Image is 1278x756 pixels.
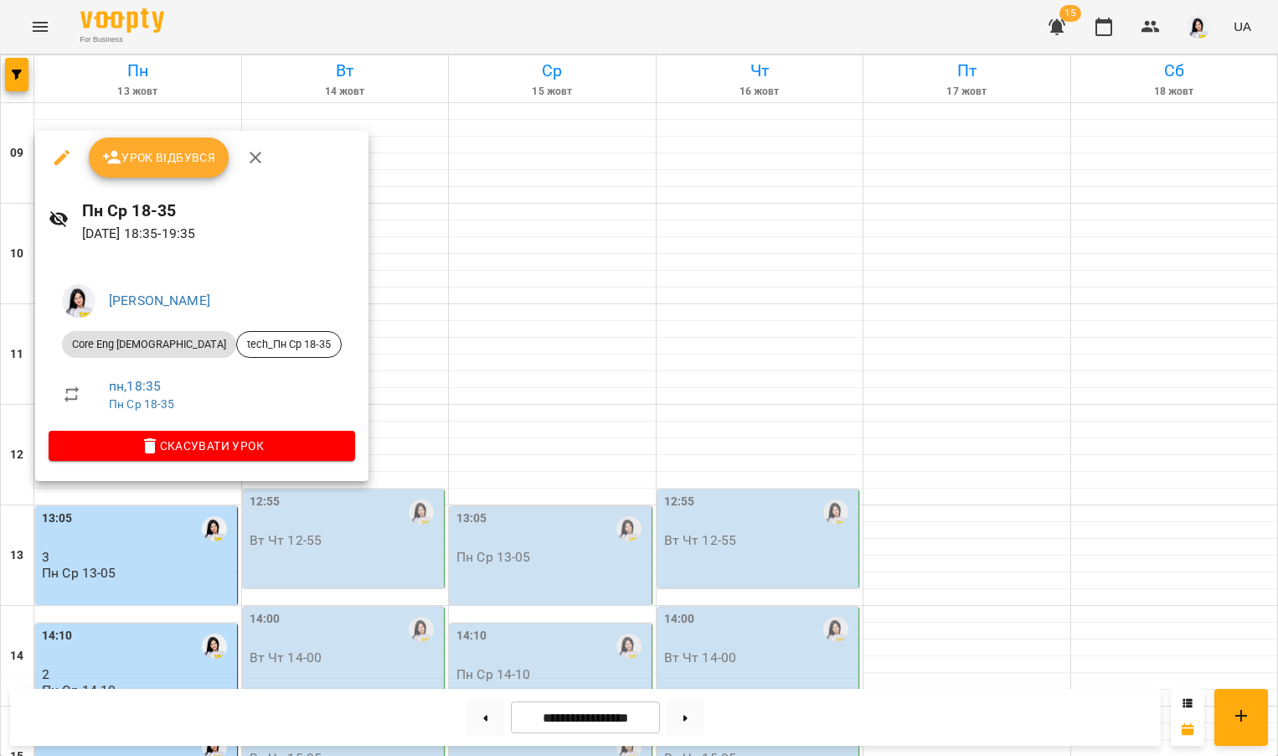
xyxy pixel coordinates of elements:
[82,198,355,224] h6: Пн Ср 18-35
[237,337,341,352] span: tech_Пн Ср 18-35
[62,337,236,352] span: Core Eng [DEMOGRAPHIC_DATA]
[89,137,229,178] button: Урок відбувся
[62,284,95,318] img: 2db0e6d87653b6f793ba04c219ce5204.jpg
[49,431,355,461] button: Скасувати Урок
[236,331,342,358] div: tech_Пн Ср 18-35
[82,224,355,244] p: [DATE] 18:35 - 19:35
[102,148,216,168] span: Урок відбувся
[62,436,342,456] span: Скасувати Урок
[109,397,175,411] a: Пн Ср 18-35
[109,293,210,308] a: [PERSON_NAME]
[109,378,161,394] a: пн , 18:35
